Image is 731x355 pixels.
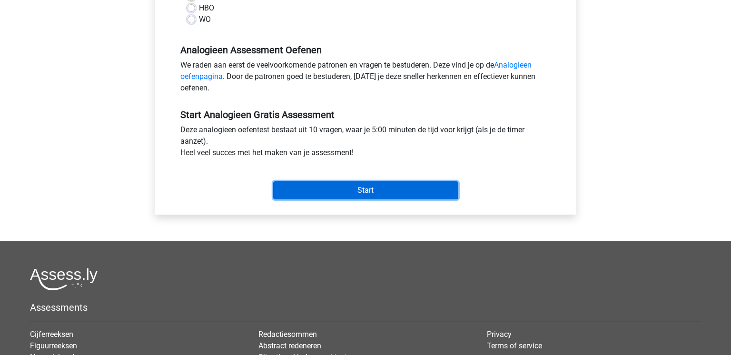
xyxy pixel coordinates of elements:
a: Abstract redeneren [258,341,321,350]
input: Start [273,181,458,199]
img: Assessly logo [30,268,98,290]
h5: Assessments [30,302,701,313]
a: Terms of service [487,341,542,350]
h5: Analogieen Assessment Oefenen [180,44,551,56]
a: Figuurreeksen [30,341,77,350]
a: Cijferreeksen [30,330,73,339]
a: Privacy [487,330,512,339]
a: Redactiesommen [258,330,317,339]
div: We raden aan eerst de veelvoorkomende patronen en vragen te bestuderen. Deze vind je op de . Door... [173,59,558,98]
h5: Start Analogieen Gratis Assessment [180,109,551,120]
label: HBO [199,2,214,14]
div: Deze analogieen oefentest bestaat uit 10 vragen, waar je 5:00 minuten de tijd voor krijgt (als je... [173,124,558,162]
label: WO [199,14,211,25]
